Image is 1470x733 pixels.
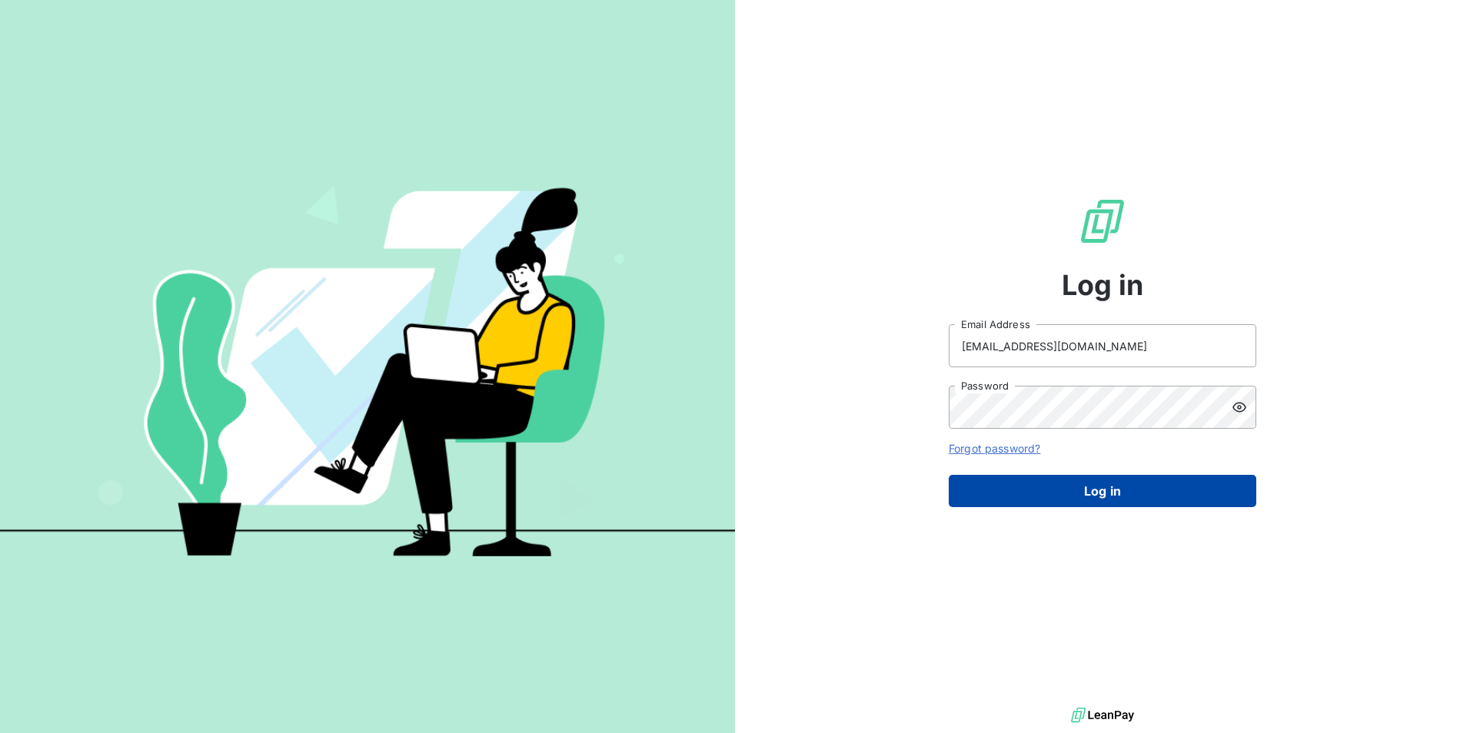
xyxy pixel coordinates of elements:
[949,475,1256,507] button: Log in
[1078,197,1127,246] img: LeanPay Logo
[949,324,1256,367] input: placeholder
[1071,704,1134,727] img: logo
[949,442,1040,455] a: Forgot password?
[1062,264,1144,306] span: Log in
